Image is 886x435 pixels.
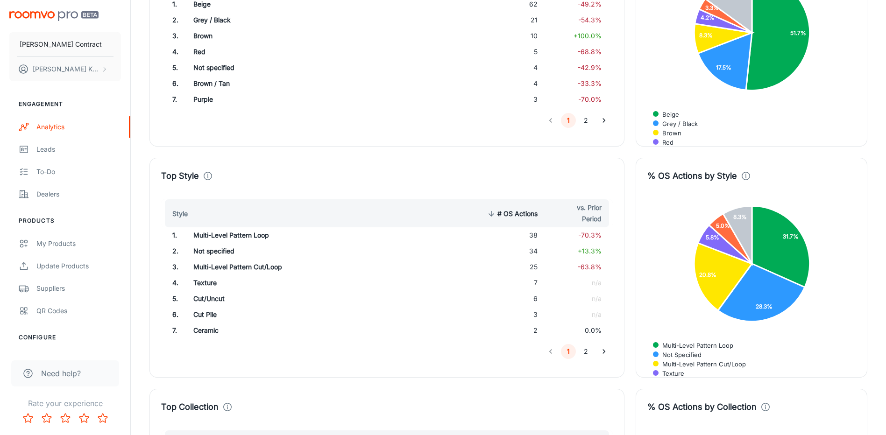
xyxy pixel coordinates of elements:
td: 25 [477,259,545,275]
td: 3 . [161,28,186,44]
span: Brown [655,129,681,137]
div: To-do [36,167,121,177]
span: -70.3% [578,231,602,239]
td: 7 . [161,323,186,338]
button: Go to next page [596,113,611,128]
td: 6 . [161,76,186,91]
button: Rate 1 star [19,409,37,428]
p: [PERSON_NAME] Contract [20,39,102,49]
td: 21 [477,12,545,28]
button: [PERSON_NAME] Contract [9,32,121,56]
span: Need help? [41,368,81,379]
div: Leads [36,144,121,154]
button: Rate 3 star [56,409,75,428]
span: -70.0% [578,95,602,103]
button: Rate 5 star [93,409,112,428]
span: Red [655,138,673,147]
span: Grey / Black [655,119,698,128]
h4: % OS Actions by Style [647,169,737,182]
td: 38 [477,227,545,243]
span: +100.0% [574,32,602,40]
td: Brown [186,28,388,44]
td: 34 [477,243,545,259]
span: -33.3% [578,79,602,87]
span: -42.9% [578,63,602,71]
td: Not specified [186,243,388,259]
td: 5 . [161,60,186,76]
span: Multi-Level Pattern Loop [655,341,733,350]
p: Rate your experience [7,398,123,409]
td: 7 . [161,91,186,107]
td: 3 [477,307,545,323]
button: Rate 2 star [37,409,56,428]
td: 2 [477,323,545,338]
td: Grey / Black [186,12,388,28]
td: 4 [477,60,545,76]
td: Brown / Tan [186,76,388,91]
td: Texture [186,275,388,291]
button: page 1 [561,344,576,359]
button: Rate 4 star [75,409,93,428]
td: 2 . [161,243,186,259]
td: 4 . [161,44,186,60]
img: Roomvo PRO Beta [9,11,99,21]
span: -54.3% [578,16,602,24]
td: 6 [477,291,545,307]
td: Red [186,44,388,60]
span: Not specified [655,351,702,359]
td: 4 . [161,275,186,291]
p: [PERSON_NAME] Kagwisa [33,64,99,74]
button: Go to page 2 [579,344,594,359]
span: Texture [655,369,684,378]
td: 3 [477,91,545,107]
td: Multi-Level Pattern Cut/Loop [186,259,388,275]
span: n/a [592,295,602,302]
span: n/a [592,279,602,287]
td: 5 [477,44,545,60]
div: Analytics [36,122,121,132]
td: 1 . [161,227,186,243]
span: -68.8% [578,48,602,56]
h4: % OS Actions by Collection [647,400,757,414]
span: n/a [592,310,602,318]
div: QR Codes [36,306,121,316]
span: Beige [655,110,679,119]
h4: Top Collection [161,400,219,414]
td: 7 [477,275,545,291]
span: Style [172,208,200,219]
div: Update Products [36,261,121,271]
td: 3 . [161,259,186,275]
td: 10 [477,28,545,44]
td: Ceramic [186,323,388,338]
span: +13.3% [578,247,602,255]
div: My Products [36,239,121,249]
button: [PERSON_NAME] Kagwisa [9,57,121,81]
span: vs. Prior Period [553,202,602,225]
span: Multi-Level Pattern Cut/Loop [655,360,746,368]
td: Purple [186,91,388,107]
span: # OS Actions [485,208,538,219]
nav: pagination navigation [542,344,613,359]
div: Suppliers [36,283,121,294]
button: Go to page 2 [579,113,594,128]
div: Dealers [36,189,121,199]
span: -63.8% [578,263,602,271]
td: 5 . [161,291,186,307]
span: 0.0% [585,326,602,334]
td: 4 [477,76,545,91]
td: 2 . [161,12,186,28]
td: Multi-Level Pattern Loop [186,227,388,243]
td: 6 . [161,307,186,323]
td: Not specified [186,60,388,76]
td: Cut/Uncut [186,291,388,307]
button: Go to next page [596,344,611,359]
nav: pagination navigation [542,113,613,128]
td: Cut Pile [186,307,388,323]
h4: Top Style [161,169,199,182]
button: page 1 [561,113,576,128]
